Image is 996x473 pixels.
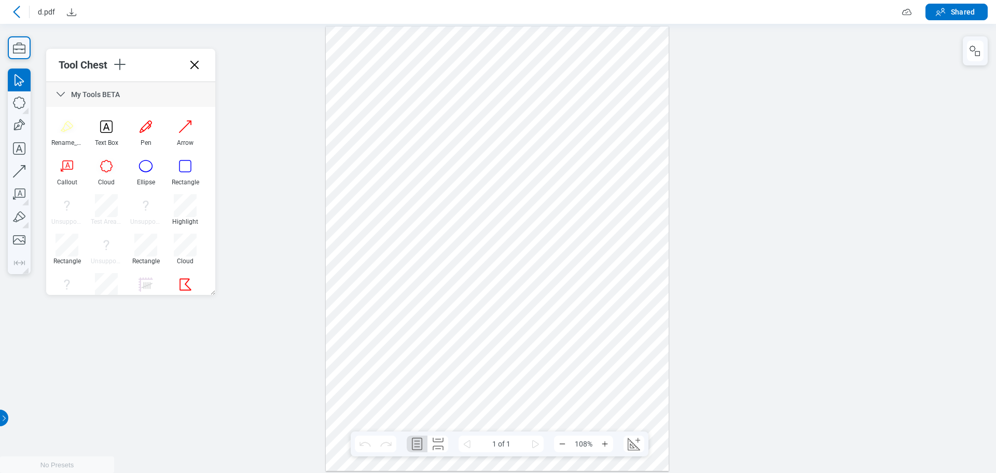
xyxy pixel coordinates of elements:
span: d.pdf [38,7,55,17]
div: Test Area M [91,218,122,225]
button: Create Scale [624,436,644,452]
div: Pen [130,139,161,146]
div: Callout [51,179,82,186]
div: Cloud [170,258,201,265]
div: Arrow [170,139,201,146]
span: Shared [951,7,975,17]
div: Rectangle [170,179,201,186]
div: Cloud [91,179,122,186]
div: Tool Chest [59,59,112,71]
div: Unsupported [51,218,82,225]
div: Unsupported [130,218,161,225]
div: Rename_Highlight [51,139,82,146]
div: Unsupported [91,258,122,265]
div: Rectangle [130,258,161,265]
div: Rectangle [51,258,82,265]
span: 1 of 1 [475,436,527,452]
button: Shared [925,4,988,20]
div: My Tools BETA [46,82,215,107]
span: 108% [571,436,597,452]
button: Undo [355,436,376,452]
span: My Tools BETA [71,90,120,99]
button: Zoom Out [554,436,571,452]
button: Single Page Layout [407,436,427,452]
button: Download [63,4,80,20]
div: Text Box [91,139,122,146]
button: Continuous Page Layout [427,436,448,452]
div: Highlight [170,218,201,225]
button: Zoom In [597,436,613,452]
button: Redo [376,436,396,452]
div: Ellipse [130,179,161,186]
